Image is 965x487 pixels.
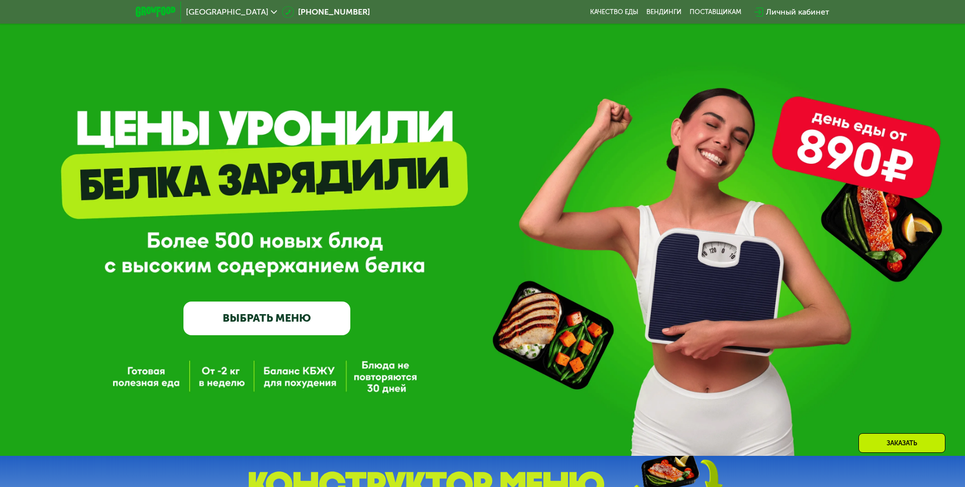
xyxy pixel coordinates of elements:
[183,302,350,335] a: ВЫБРАТЬ МЕНЮ
[646,8,682,16] a: Вендинги
[766,6,829,18] div: Личный кабинет
[282,6,370,18] a: [PHONE_NUMBER]
[858,433,945,453] div: Заказать
[590,8,638,16] a: Качество еды
[690,8,741,16] div: поставщикам
[186,8,268,16] span: [GEOGRAPHIC_DATA]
